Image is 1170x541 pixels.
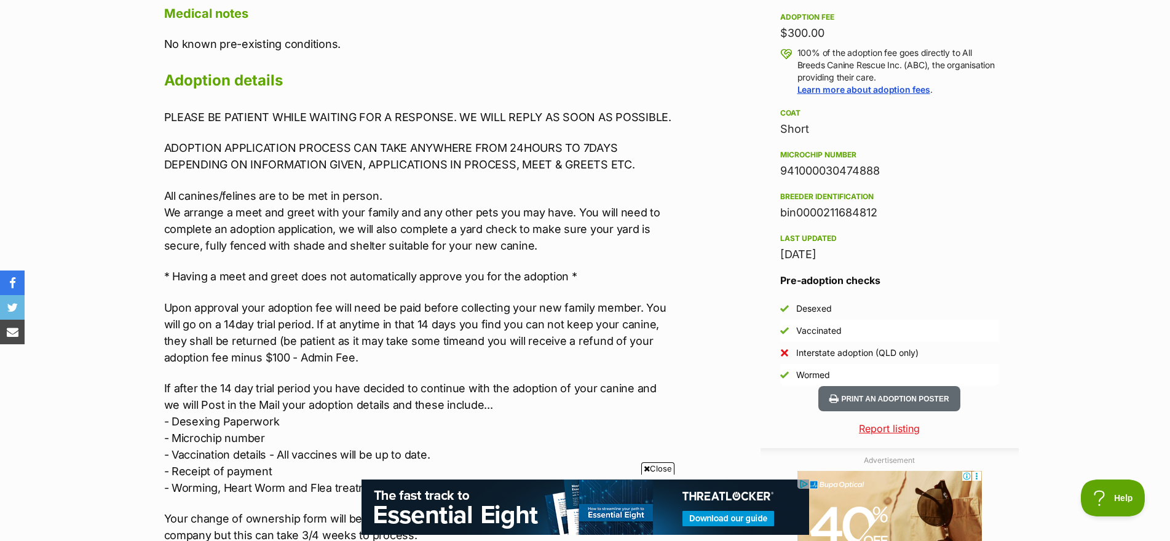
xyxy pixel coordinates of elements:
[1081,480,1145,516] iframe: Help Scout Beacon - Open
[780,246,999,263] div: [DATE]
[164,299,672,366] p: Upon approval your adoption fee will need be paid before collecting your new family member. You w...
[164,140,672,173] p: ADOPTION APPLICATION PROCESS CAN TAKE ANYWHERE FROM 24HOURS TO 7DAYS DEPENDING ON INFORMATION GIV...
[164,188,672,254] p: All canines/felines are to be met in person. We arrange a meet and greet with your family and any...
[780,120,999,138] div: Short
[780,234,999,243] div: Last updated
[796,369,830,381] div: Wormed
[164,67,672,94] h2: Adoption details
[362,480,809,535] iframe: Advertisement
[780,25,999,42] div: $300.00
[780,204,999,221] div: bin0000211684812
[164,6,672,22] h4: Medical notes
[796,347,919,359] div: Interstate adoption (QLD only)
[641,462,674,475] span: Close
[780,162,999,180] div: 941000030474888
[164,109,672,125] p: PLEASE BE PATIENT WHILE WAITING FOR A RESPONSE. WE WILL REPLY AS SOON AS POSSIBLE.
[780,349,789,357] img: No
[780,326,789,335] img: Yes
[780,192,999,202] div: Breeder identification
[796,302,832,315] div: Desexed
[164,36,672,52] p: No known pre-existing conditions.
[780,371,789,379] img: Yes
[780,12,999,22] div: Adoption fee
[780,108,999,118] div: Coat
[780,150,999,160] div: Microchip number
[780,304,789,313] img: Yes
[796,325,842,337] div: Vaccinated
[164,380,672,496] p: If after the 14 day trial period you have decided to continue with the adoption of your canine an...
[797,84,930,95] a: Learn more about adoption fees
[780,273,999,288] h3: Pre-adoption checks
[761,421,1019,436] a: Report listing
[164,268,672,285] p: * Having a meet and greet does not automatically approve you for the adoption *
[818,386,960,411] button: Print an adoption poster
[797,47,999,96] p: 100% of the adoption fee goes directly to All Breeds Canine Rescue Inc. (ABC), the organisation p...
